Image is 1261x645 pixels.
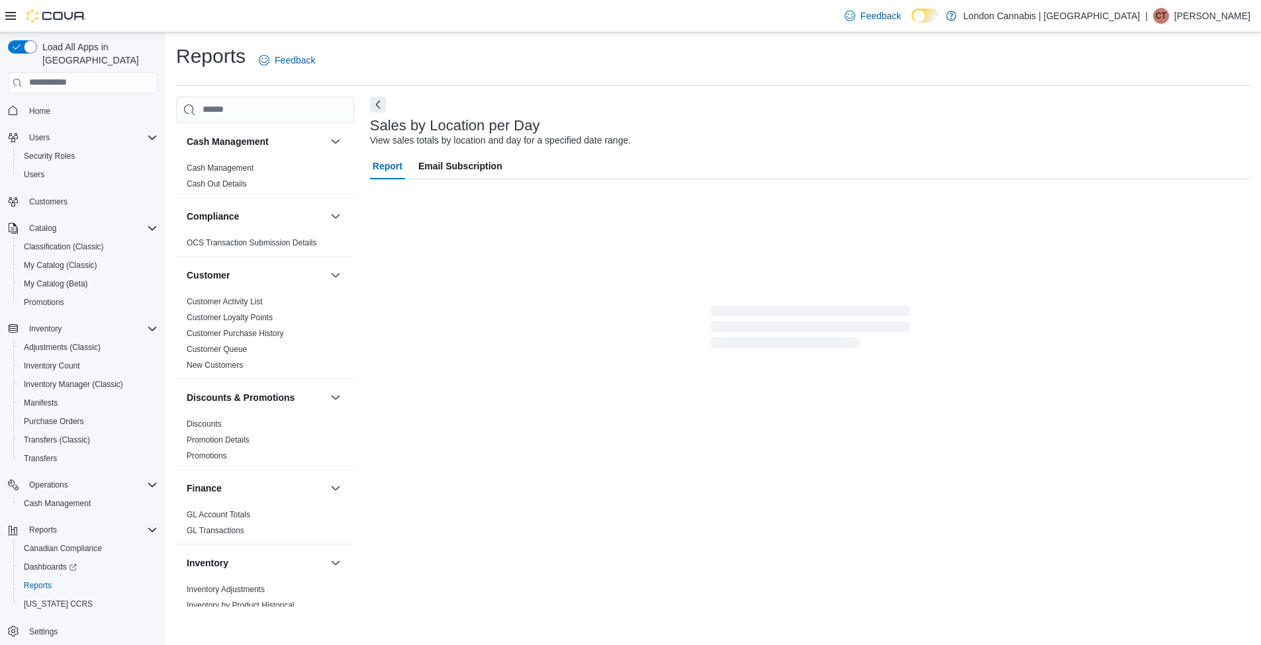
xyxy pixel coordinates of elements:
[19,257,158,273] span: My Catalog (Classic)
[24,522,158,538] span: Reports
[187,419,222,429] a: Discounts
[13,237,163,256] button: Classification (Classic)
[24,398,58,408] span: Manifests
[19,559,82,575] a: Dashboards
[187,482,222,495] h3: Finance
[370,97,386,112] button: Next
[24,342,101,353] span: Adjustments (Classic)
[176,294,354,378] div: Customer
[24,279,88,289] span: My Catalog (Beta)
[24,297,64,308] span: Promotions
[19,451,158,466] span: Transfers
[328,480,344,496] button: Finance
[1156,8,1166,24] span: CT
[19,432,95,448] a: Transfers (Classic)
[29,223,56,234] span: Catalog
[187,451,227,460] a: Promotions
[187,135,325,148] button: Cash Management
[187,210,325,223] button: Compliance
[187,163,254,173] a: Cash Management
[176,416,354,469] div: Discounts & Promotions
[911,9,939,22] input: Dark Mode
[19,339,106,355] a: Adjustments (Classic)
[24,194,73,210] a: Customers
[24,580,52,591] span: Reports
[328,555,344,571] button: Inventory
[19,451,62,466] a: Transfers
[13,539,163,558] button: Canadian Compliance
[19,413,89,429] a: Purchase Orders
[1153,8,1169,24] div: C Thorpe
[24,220,158,236] span: Catalog
[29,525,57,535] span: Reports
[24,624,63,640] a: Settings
[370,118,540,134] h3: Sales by Location per Day
[29,106,50,116] span: Home
[187,526,244,535] a: GL Transactions
[13,375,163,394] button: Inventory Manager (Classic)
[370,134,631,148] div: View sales totals by location and day for a specified date range.
[19,395,158,411] span: Manifests
[19,596,98,612] a: [US_STATE] CCRS
[275,54,315,67] span: Feedback
[19,167,158,183] span: Users
[328,134,344,150] button: Cash Management
[29,323,62,334] span: Inventory
[24,151,75,161] span: Security Roles
[19,148,158,164] span: Security Roles
[861,9,901,22] span: Feedback
[13,256,163,275] button: My Catalog (Classic)
[13,394,163,412] button: Manifests
[418,153,502,179] span: Email Subscription
[24,103,56,119] a: Home
[29,626,58,637] span: Settings
[176,160,354,197] div: Cash Management
[187,556,228,570] h3: Inventory
[187,391,295,404] h3: Discounts & Promotions
[19,358,158,374] span: Inventory Count
[187,135,269,148] h3: Cash Management
[24,599,93,609] span: [US_STATE] CCRS
[19,540,158,556] span: Canadian Compliance
[29,132,50,143] span: Users
[29,196,68,207] span: Customers
[24,321,67,337] button: Inventory
[3,521,163,539] button: Reports
[328,267,344,283] button: Customer
[24,453,57,464] span: Transfers
[187,435,250,445] a: Promotion Details
[24,130,158,146] span: Users
[13,338,163,357] button: Adjustments (Classic)
[19,495,158,511] span: Cash Management
[24,477,73,493] button: Operations
[24,498,91,509] span: Cash Management
[24,562,77,572] span: Dashboards
[176,235,354,256] div: Compliance
[328,208,344,224] button: Compliance
[3,101,163,120] button: Home
[19,257,103,273] a: My Catalog (Classic)
[19,339,158,355] span: Adjustments (Classic)
[24,241,104,252] span: Classification (Classic)
[13,147,163,165] button: Security Roles
[19,376,128,392] a: Inventory Manager (Classic)
[24,321,158,337] span: Inventory
[19,167,50,183] a: Users
[187,210,239,223] h3: Compliance
[3,320,163,338] button: Inventory
[29,480,68,490] span: Operations
[187,269,325,282] button: Customer
[19,540,107,556] a: Canadian Compliance
[19,239,109,255] a: Classification (Classic)
[187,269,230,282] h3: Customer
[26,9,86,22] img: Cova
[187,510,250,519] a: GL Account Totals
[187,313,273,322] a: Customer Loyalty Points
[328,390,344,406] button: Discounts & Promotions
[3,476,163,494] button: Operations
[19,578,57,593] a: Reports
[24,623,158,639] span: Settings
[13,412,163,431] button: Purchase Orders
[19,294,158,310] span: Promotions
